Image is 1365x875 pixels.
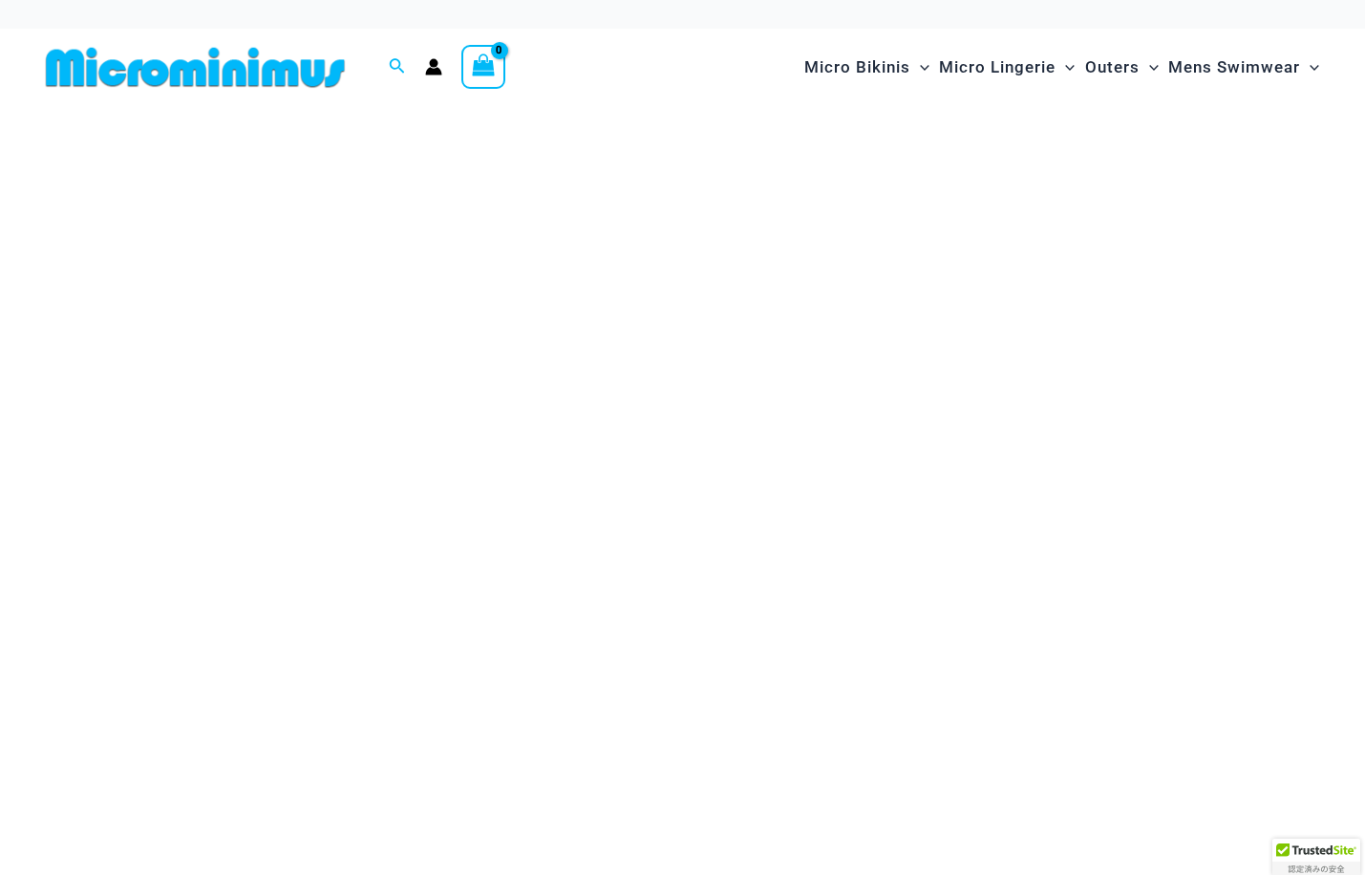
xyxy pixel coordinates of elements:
a: View Shopping Cart, empty [461,45,505,89]
nav: Site Navigation [797,35,1327,99]
div: TrustedSite Certified [1272,839,1360,875]
a: Mens SwimwearMenu ToggleMenu Toggle [1163,38,1324,96]
span: Micro Lingerie [939,43,1056,92]
img: MM SHOP LOGO FLAT [38,46,352,89]
span: Micro Bikinis [804,43,910,92]
a: Micro BikinisMenu ToggleMenu Toggle [800,38,934,96]
a: OutersMenu ToggleMenu Toggle [1080,38,1163,96]
span: Menu Toggle [1140,43,1159,92]
span: Mens Swimwear [1168,43,1300,92]
a: Search icon link [389,55,406,79]
a: Micro LingerieMenu ToggleMenu Toggle [934,38,1079,96]
span: Menu Toggle [910,43,929,92]
span: Outers [1085,43,1140,92]
a: Account icon link [425,58,442,75]
span: Menu Toggle [1300,43,1319,92]
span: Menu Toggle [1056,43,1075,92]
